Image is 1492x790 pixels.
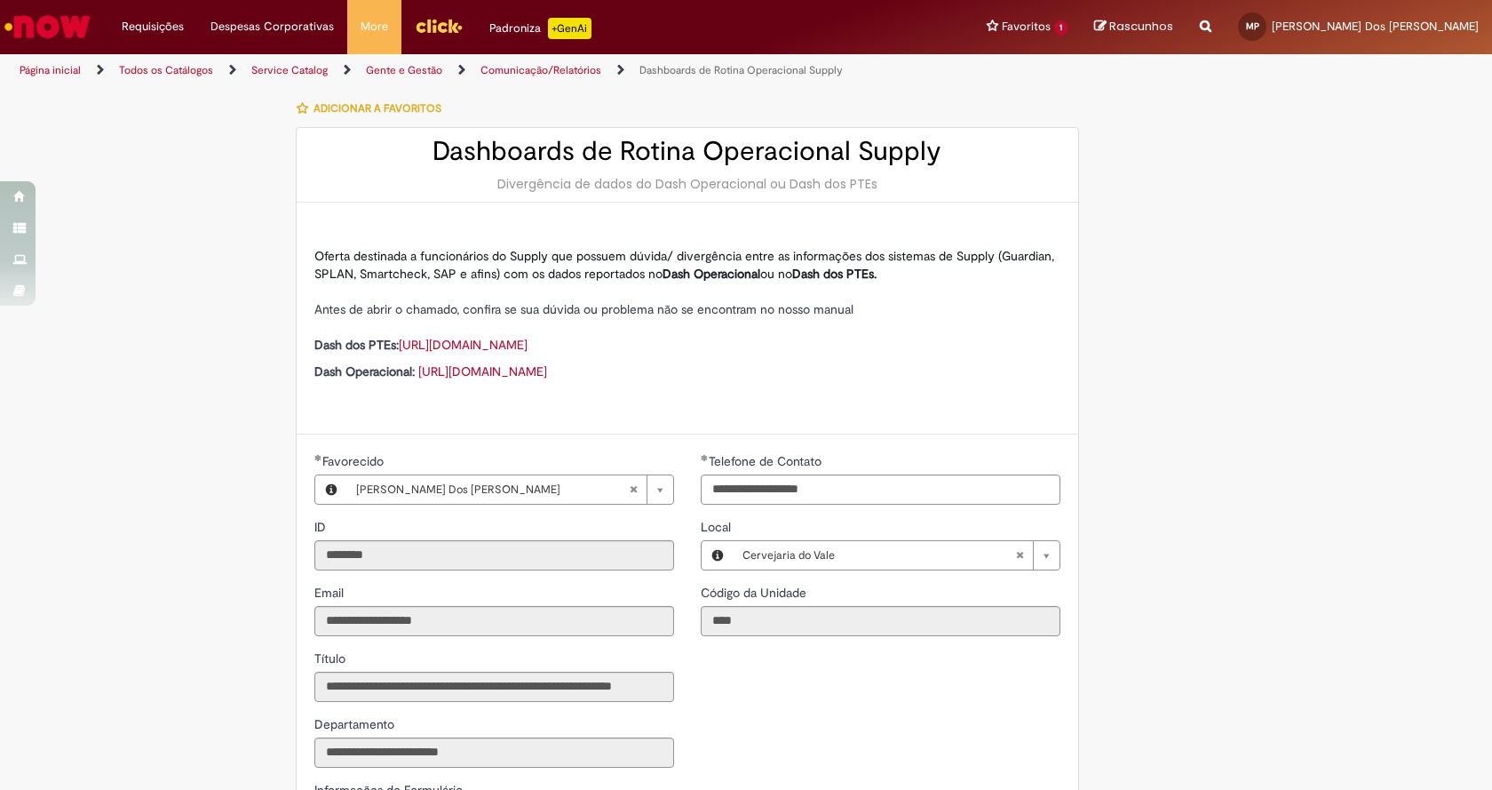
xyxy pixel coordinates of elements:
img: click_logo_yellow_360x200.png [415,12,463,39]
span: Somente leitura - Código da Unidade [701,585,810,601]
span: MP [1246,20,1259,32]
h2: Dashboards de Rotina Operacional Supply [314,137,1060,166]
input: Código da Unidade [701,606,1060,636]
span: More [361,18,388,36]
a: [URL][DOMAIN_NAME] [418,363,547,379]
span: Obrigatório Preenchido [314,454,322,461]
a: Service Catalog [251,63,328,77]
span: Antes de abrir o chamado, confira se sua dúvida ou problema não se encontram no nosso manual [314,301,853,317]
span: Favoritos [1002,18,1051,36]
a: Gente e Gestão [366,63,442,77]
span: Oferta destinada a funcionários do Supply que possuem dúvida/ divergência entre as informações do... [314,248,1054,282]
strong: Dash Operacional: [314,363,415,379]
a: Comunicação/Relatórios [480,63,601,77]
a: Dashboards de Rotina Operacional Supply [639,63,843,77]
span: Local [701,519,734,535]
input: Departamento [314,738,674,768]
span: Telefone de Contato [709,453,825,469]
span: Somente leitura - Email [314,585,347,601]
img: ServiceNow [2,9,93,44]
span: Adicionar a Favoritos [313,101,441,116]
span: Somente leitura - Departamento [314,716,398,732]
label: Somente leitura - Código da Unidade [701,584,810,602]
input: ID [314,540,674,571]
span: Somente leitura - ID [314,519,329,535]
input: Título [314,672,674,702]
span: [PERSON_NAME] Dos [PERSON_NAME] [1272,19,1479,34]
span: 1 [1054,20,1067,36]
strong: Dash dos PTEs: [314,337,399,353]
span: Cervejaria do Vale [742,541,1015,570]
input: Email [314,606,674,636]
label: Somente leitura - Departamento [314,715,398,733]
span: Requisições [122,18,184,36]
a: [URL][DOMAIN_NAME] [399,337,528,353]
span: Despesas Corporativas [210,18,334,36]
a: Rascunhos [1094,19,1173,36]
span: Favorecido, Marcel Elison Dos Santos Pereira [322,453,387,469]
a: Todos os Catálogos [119,63,213,77]
a: Página inicial [20,63,81,77]
strong: Dash Operacional [663,266,760,282]
div: Divergência de dados do Dash Operacional ou Dash dos PTEs [314,175,1060,193]
span: Rascunhos [1109,18,1173,35]
label: Somente leitura - Título [314,650,349,667]
strong: Dash dos PTEs. [792,266,877,282]
label: Somente leitura - ID [314,518,329,536]
a: Cervejaria do ValeLimpar campo Local [734,541,1059,570]
p: +GenAi [548,18,591,39]
abbr: Limpar campo Favorecido [620,475,647,504]
a: [PERSON_NAME] Dos [PERSON_NAME]Limpar campo Favorecido [347,475,673,504]
button: Adicionar a Favoritos [296,90,451,127]
span: [PERSON_NAME] Dos [PERSON_NAME] [356,475,629,504]
button: Local, Visualizar este registro Cervejaria do Vale [702,541,734,570]
button: Favorecido, Visualizar este registro Marcel Elison Dos Santos Pereira [315,475,347,504]
label: Somente leitura - Email [314,584,347,602]
abbr: Limpar campo Local [1006,541,1033,570]
div: Padroniza [489,18,591,39]
ul: Trilhas de página [13,54,981,87]
span: Somente leitura - Título [314,650,349,666]
span: Obrigatório Preenchido [701,454,709,461]
input: Telefone de Contato [701,475,1060,505]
